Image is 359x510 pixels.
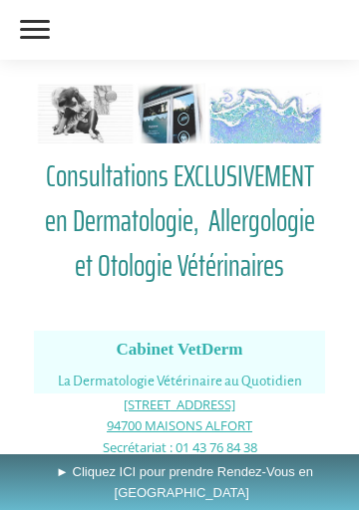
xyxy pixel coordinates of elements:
span: ► Cliquez ICI pour prendre Rendez-Vous en [GEOGRAPHIC_DATA] [56,464,313,500]
a: 94700 MAISONS ALFORT [107,415,252,434]
span: [STREET_ADDRESS] [124,395,235,413]
span: Secrétariat : 01 43 76 84 38 [103,438,257,456]
span: La Dermatologie Vétérinaire au Quotidien [58,374,302,388]
a: Consultations EXCLUSIVEMENT en Dermatologie, Allergologie et Otologie Vétérinaires [34,153,326,288]
span: Cabinet VetDerm [116,340,242,359]
a: [STREET_ADDRESS] [124,394,235,413]
span: 94700 MAISONS ALFORT [107,416,252,434]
